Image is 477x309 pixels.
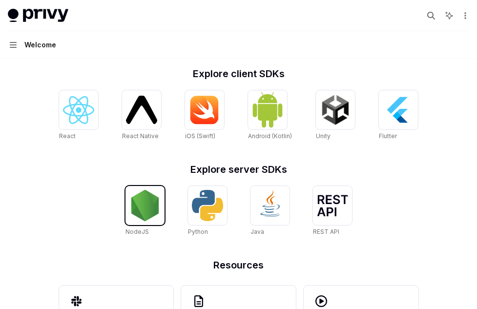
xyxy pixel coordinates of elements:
[8,9,68,22] img: light logo
[379,132,397,140] span: Flutter
[313,186,352,237] a: REST APIREST API
[252,91,283,128] img: Android (Kotlin)
[126,96,157,124] img: React Native
[189,95,220,124] img: iOS (Swift)
[59,69,418,79] h2: Explore client SDKs
[313,228,339,235] span: REST API
[192,190,223,221] img: Python
[188,228,208,235] span: Python
[24,39,56,51] div: Welcome
[125,186,165,237] a: NodeJSNodeJS
[320,94,351,125] img: Unity
[188,186,227,237] a: PythonPython
[59,90,98,141] a: ReactReact
[129,190,161,221] img: NodeJS
[125,228,149,235] span: NodeJS
[59,260,418,270] h2: Resources
[122,90,161,141] a: React NativeReact Native
[459,9,469,22] button: More actions
[185,90,224,141] a: iOS (Swift)iOS (Swift)
[316,132,331,140] span: Unity
[59,165,418,174] h2: Explore server SDKs
[59,132,76,140] span: React
[185,132,215,140] span: iOS (Swift)
[248,90,292,141] a: Android (Kotlin)Android (Kotlin)
[63,96,94,124] img: React
[383,94,414,125] img: Flutter
[248,132,292,140] span: Android (Kotlin)
[122,132,159,140] span: React Native
[250,186,290,237] a: JavaJava
[317,195,348,216] img: REST API
[254,190,286,221] img: Java
[379,90,418,141] a: FlutterFlutter
[250,228,264,235] span: Java
[316,90,355,141] a: UnityUnity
